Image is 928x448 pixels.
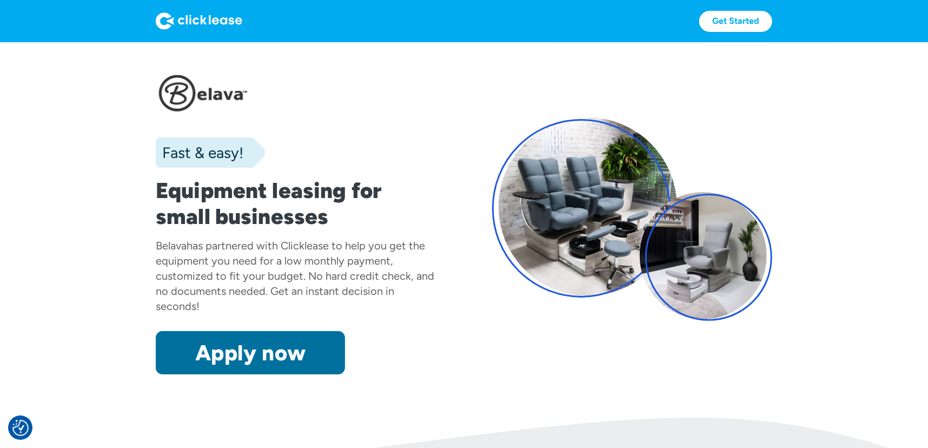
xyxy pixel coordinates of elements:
[156,142,243,163] div: Fast & easy!
[156,239,434,313] div: has partnered with Clicklease to help you get the equipment you need for a low monthly payment, c...
[156,239,187,252] div: Belava
[699,11,772,32] a: Get Started
[156,331,345,374] a: Apply now
[156,12,242,30] img: Logo
[12,420,29,436] button: Consent Preferences
[12,420,29,436] img: Revisit consent button
[156,177,436,229] h1: Equipment leasing for small businesses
